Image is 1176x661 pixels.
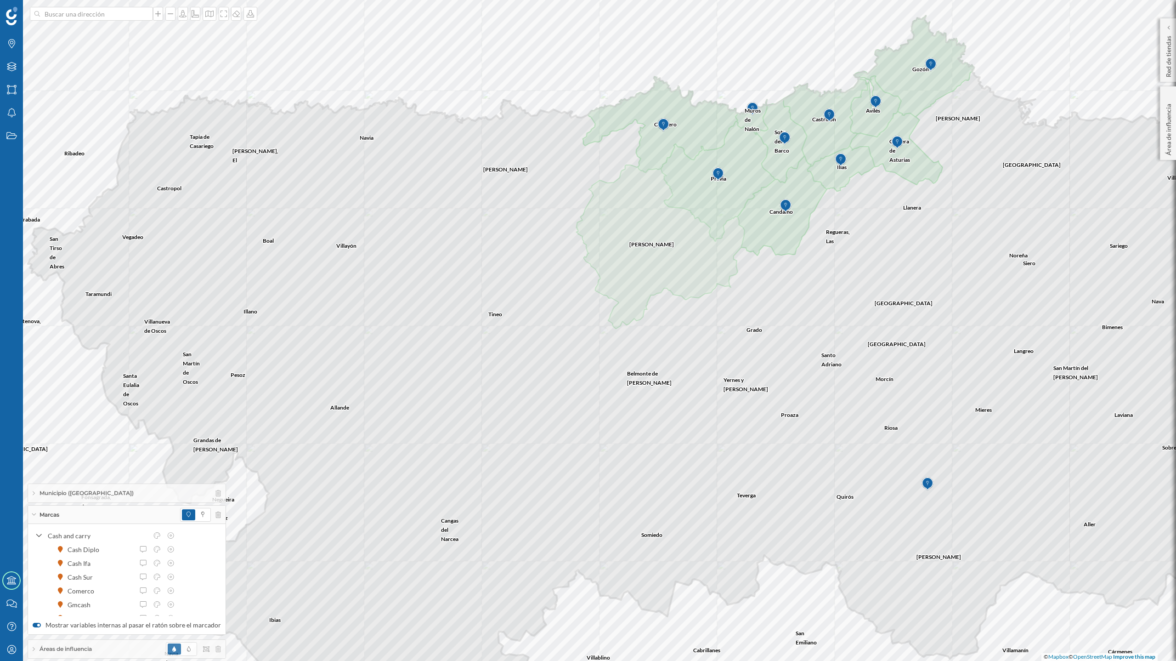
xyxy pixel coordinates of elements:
div: Comerco [68,586,99,596]
img: Marker [712,165,724,183]
img: Marker [780,197,791,215]
div: Cash Ifa [68,558,95,568]
img: Marker [746,100,758,118]
p: Área de influencia [1164,100,1173,155]
img: Marker [870,93,881,111]
img: Marker [891,133,903,152]
span: Áreas de influencia [40,645,92,653]
div: Gmcash [68,600,95,610]
div: Cash Diplo [68,545,104,554]
div: Cash and carry [48,531,148,541]
div: Gros Mercat [68,614,108,623]
label: Mostrar variables internas al pasar el ratón sobre el marcador [33,621,221,630]
img: Marker [779,129,790,148]
img: Marker [823,106,835,125]
span: Municipio ([GEOGRAPHIC_DATA]) [40,489,134,497]
span: Marcas [40,511,59,519]
div: Cash Sur [68,572,97,582]
span: Soporte [18,6,51,15]
img: Marker [922,475,933,493]
div: © © [1041,653,1158,661]
img: Marker [657,116,669,134]
img: Marker [835,151,846,169]
p: Red de tiendas [1164,32,1173,77]
img: Geoblink Logo [6,7,17,25]
a: Improve this map [1113,653,1155,660]
a: Mapbox [1048,653,1069,660]
a: OpenStreetMap [1073,653,1112,660]
img: Marker [925,56,936,74]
